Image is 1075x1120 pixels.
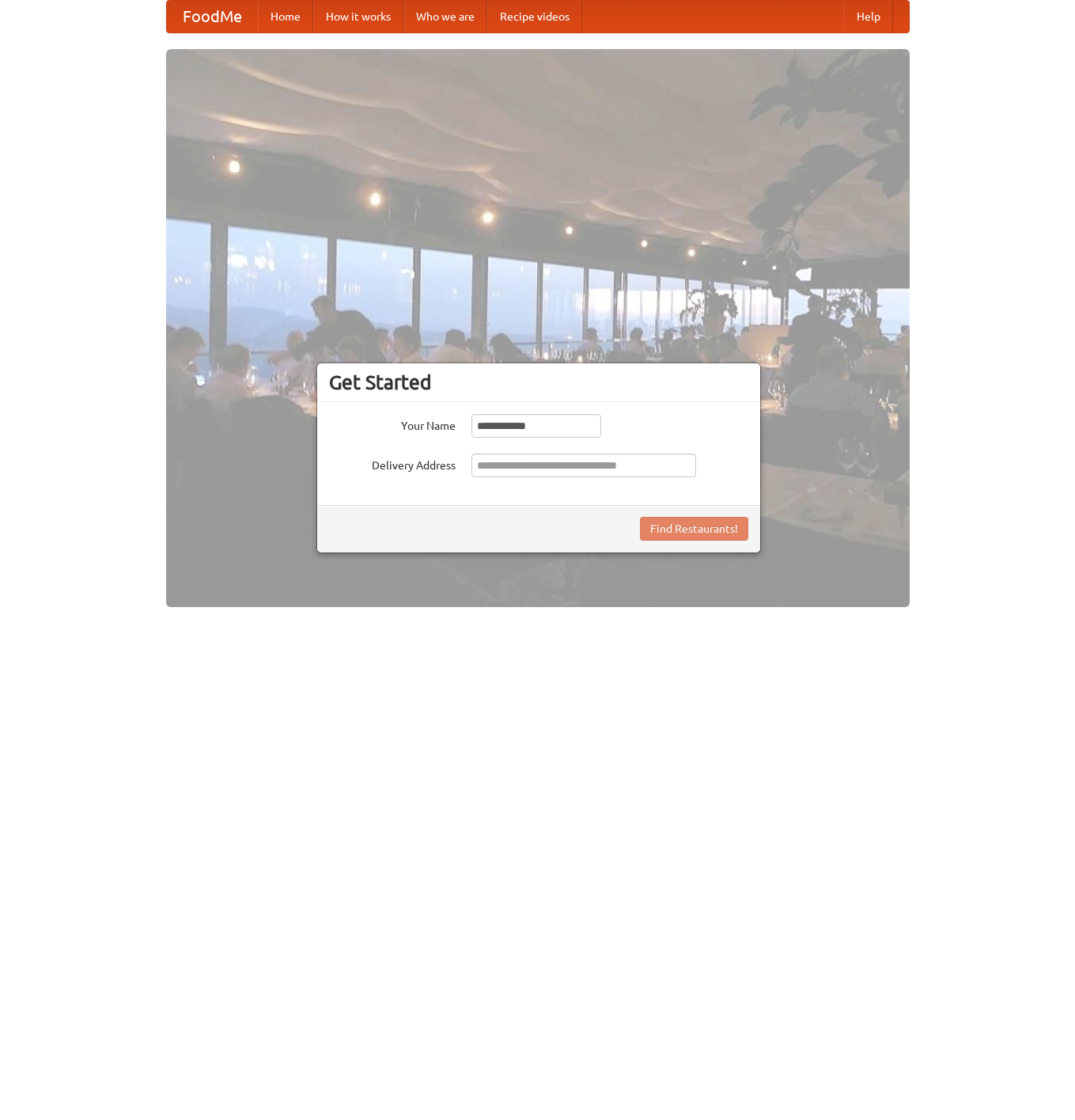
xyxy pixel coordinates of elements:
[313,1,403,32] a: How it works
[487,1,582,32] a: Recipe videos
[258,1,313,32] a: Home
[167,1,258,32] a: FoodMe
[844,1,893,32] a: Help
[403,1,487,32] a: Who we are
[640,517,748,541] button: Find Restaurants!
[329,414,456,434] label: Your Name
[329,454,456,473] label: Delivery Address
[329,370,748,394] h3: Get Started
